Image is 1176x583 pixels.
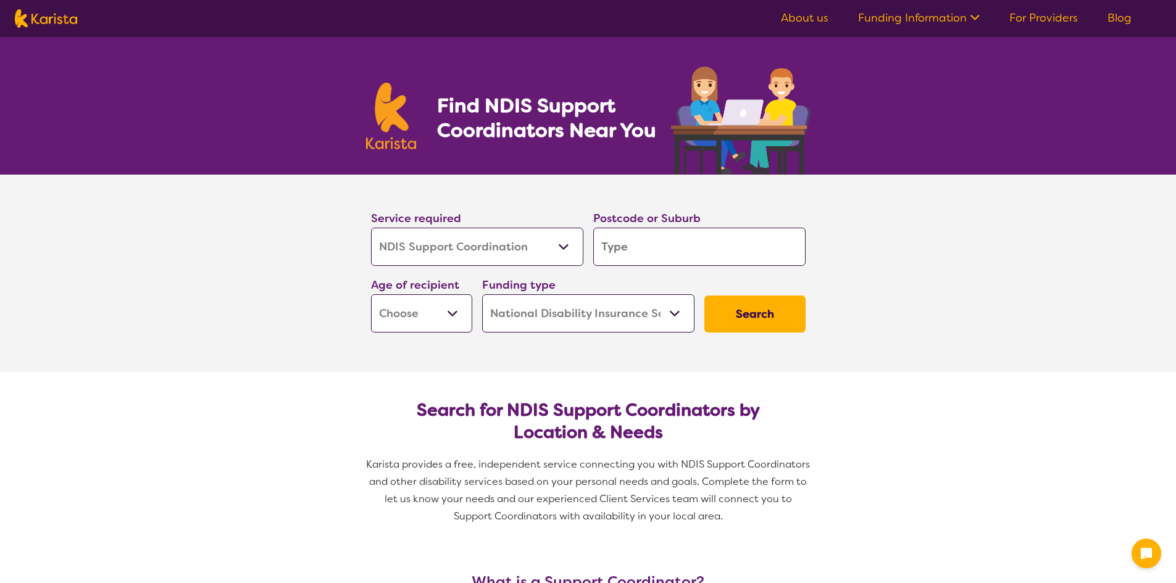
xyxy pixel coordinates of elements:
a: About us [781,10,828,25]
a: Blog [1107,10,1132,25]
h1: Find NDIS Support Coordinators Near You [437,93,665,143]
img: Karista logo [15,9,77,28]
button: Search [704,296,806,333]
label: Age of recipient [371,278,459,292]
img: Karista logo [366,83,417,149]
span: Karista provides a free, independent service connecting you with NDIS Support Coordinators and ot... [366,458,812,523]
a: For Providers [1009,10,1078,25]
input: Type [593,228,806,266]
label: Funding type [482,278,556,292]
label: Postcode or Suburb [593,211,701,226]
h2: Search for NDIS Support Coordinators by Location & Needs [381,399,796,444]
label: Service required [371,211,461,226]
a: Funding Information [858,10,980,25]
img: support-coordination [671,67,811,175]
